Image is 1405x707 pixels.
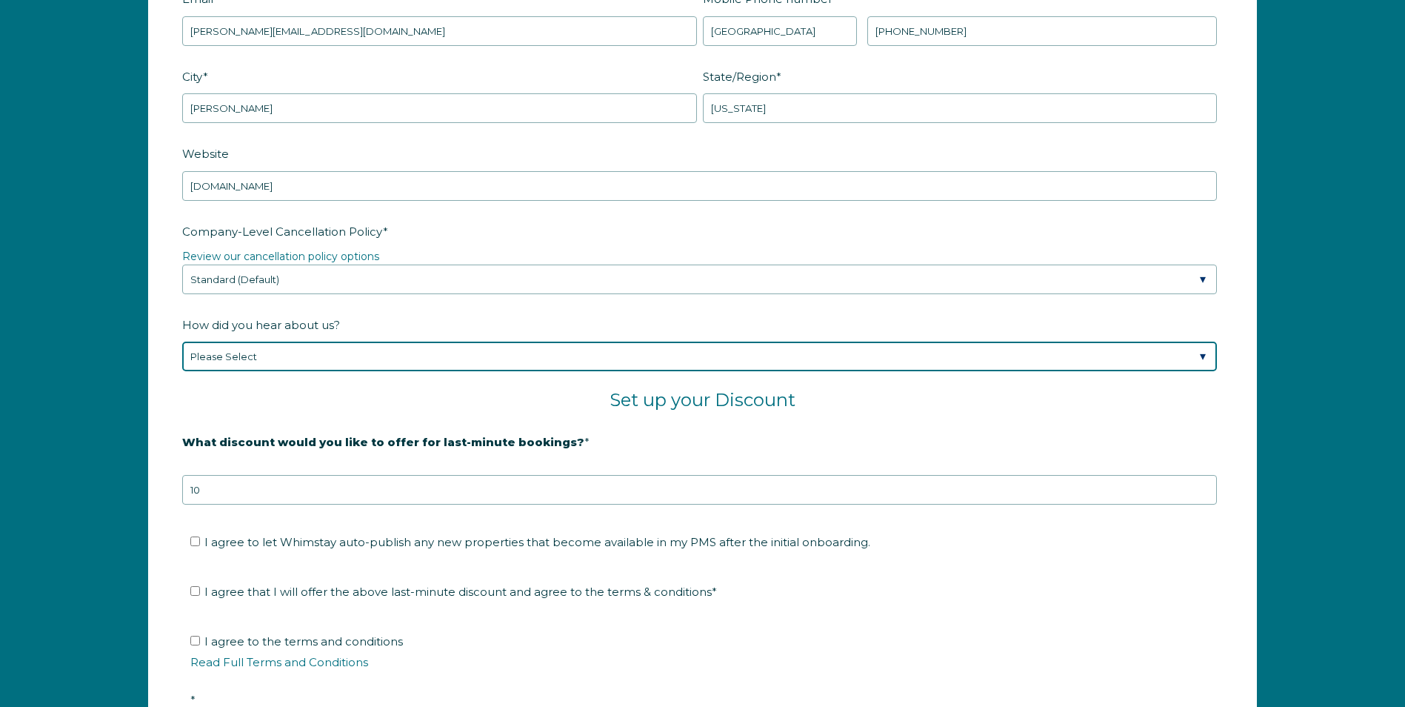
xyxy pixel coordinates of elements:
strong: What discount would you like to offer for last-minute bookings? [182,435,584,449]
span: State/Region [703,65,776,88]
span: Company-Level Cancellation Policy [182,220,383,243]
input: I agree to the terms and conditionsRead Full Terms and Conditions* [190,636,200,645]
span: Set up your Discount [610,389,795,411]
span: City [182,65,203,88]
input: I agree that I will offer the above last-minute discount and agree to the terms & conditions* [190,586,200,596]
a: Review our cancellation policy options [182,250,379,263]
span: I agree to let Whimstay auto-publish any new properties that become available in my PMS after the... [204,535,870,549]
span: I agree that I will offer the above last-minute discount and agree to the terms & conditions [204,585,717,599]
strong: 20% is recommended, minimum of 10% [182,460,414,474]
input: I agree to let Whimstay auto-publish any new properties that become available in my PMS after the... [190,537,200,546]
span: Website [182,142,229,165]
a: Read Full Terms and Conditions [190,655,368,669]
span: How did you hear about us? [182,313,340,336]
